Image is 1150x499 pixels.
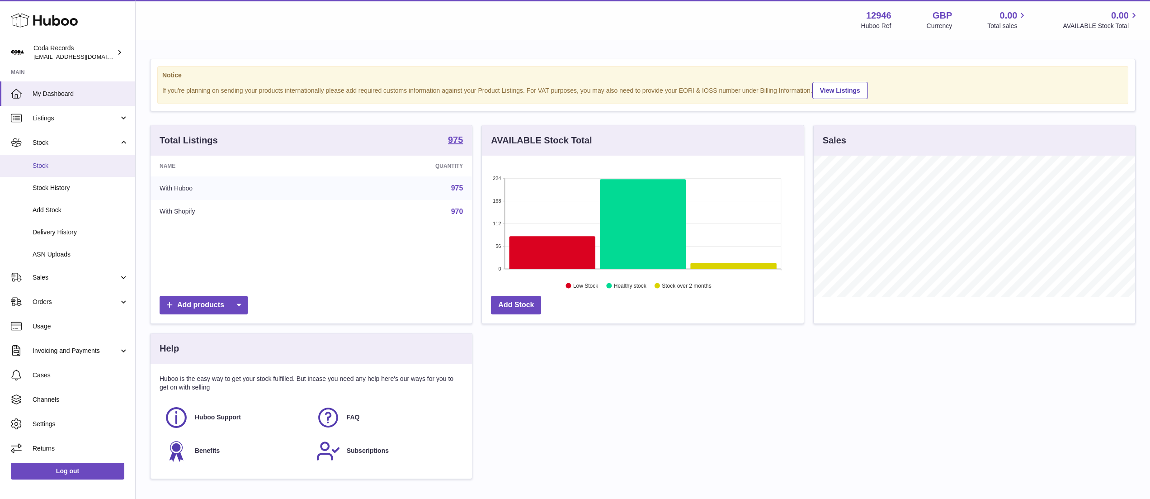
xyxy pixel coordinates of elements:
span: Invoicing and Payments [33,347,119,355]
span: AVAILABLE Stock Total [1063,22,1139,30]
span: Returns [33,444,128,453]
a: 0.00 Total sales [987,10,1027,30]
a: Benefits [164,439,307,463]
div: Huboo Ref [861,22,891,30]
span: Settings [33,420,128,428]
strong: Notice [162,71,1123,80]
h3: Help [160,342,179,355]
a: 975 [451,184,463,192]
a: Add Stock [491,296,541,314]
span: FAQ [347,413,360,422]
div: Coda Records [33,44,115,61]
a: Huboo Support [164,405,307,430]
a: View Listings [812,82,868,99]
span: Orders [33,298,119,306]
a: FAQ [316,405,459,430]
strong: GBP [933,10,952,22]
a: Add products [160,296,248,314]
text: 168 [493,198,501,204]
img: haz@pcatmedia.com [11,46,24,59]
a: Log out [11,463,124,479]
text: 0 [499,266,501,271]
td: With Shopify [151,200,324,223]
div: If you're planning on sending your products internationally please add required customs informati... [162,81,1123,99]
a: 970 [451,208,463,215]
span: Huboo Support [195,413,241,422]
span: Delivery History [33,228,128,237]
h3: Sales [823,134,846,147]
span: Channels [33,395,128,404]
span: Cases [33,371,128,380]
h3: Total Listings [160,134,218,147]
span: My Dashboard [33,90,128,98]
span: Listings [33,114,119,123]
text: Healthy stock [614,283,647,289]
text: 56 [496,243,501,249]
span: Stock [33,138,119,147]
a: 975 [448,135,463,146]
span: Benefits [195,447,220,455]
span: Total sales [987,22,1027,30]
div: Currency [927,22,952,30]
span: Subscriptions [347,447,389,455]
th: Quantity [324,156,472,176]
h3: AVAILABLE Stock Total [491,134,592,147]
span: 0.00 [1000,10,1018,22]
a: 0.00 AVAILABLE Stock Total [1063,10,1139,30]
span: 0.00 [1111,10,1129,22]
span: Stock History [33,184,128,192]
text: Stock over 2 months [662,283,712,289]
text: 224 [493,176,501,181]
strong: 12946 [866,10,891,22]
span: Stock [33,162,128,170]
span: ASN Uploads [33,250,128,259]
text: 112 [493,221,501,226]
text: Low Stock [573,283,599,289]
span: Add Stock [33,206,128,214]
span: [EMAIL_ADDRESS][DOMAIN_NAME] [33,53,133,60]
p: Huboo is the easy way to get your stock fulfilled. But incase you need any help here's our ways f... [160,375,463,392]
td: With Huboo [151,176,324,200]
a: Subscriptions [316,439,459,463]
span: Sales [33,273,119,282]
strong: 975 [448,135,463,144]
th: Name [151,156,324,176]
span: Usage [33,322,128,331]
